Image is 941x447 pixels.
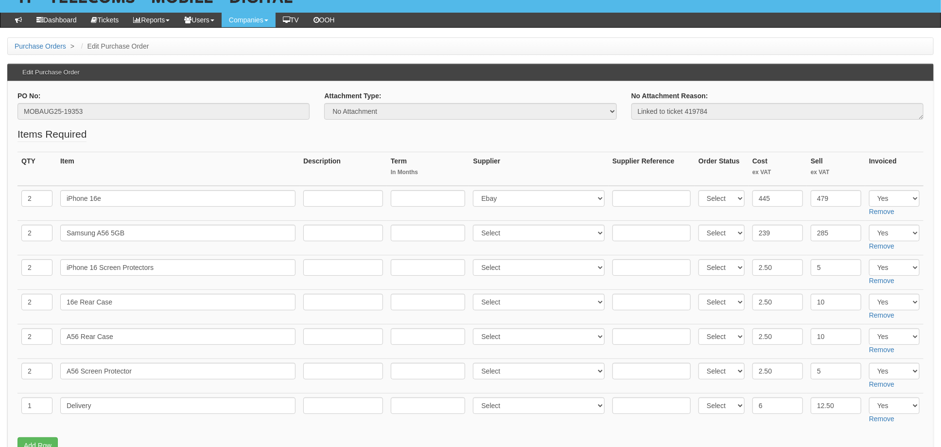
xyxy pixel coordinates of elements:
[126,13,177,27] a: Reports
[869,380,894,388] a: Remove
[811,168,861,177] small: ex VAT
[869,311,894,319] a: Remove
[17,64,85,81] h3: Edit Purchase Order
[869,208,894,215] a: Remove
[869,242,894,250] a: Remove
[84,13,126,27] a: Tickets
[869,277,894,285] a: Remove
[807,152,865,186] th: Sell
[177,13,222,27] a: Users
[324,91,381,101] label: Attachment Type:
[869,346,894,354] a: Remove
[609,152,695,186] th: Supplier Reference
[15,42,66,50] a: Purchase Orders
[56,152,299,186] th: Item
[68,42,77,50] span: >
[631,103,924,120] textarea: Linked to ticket 419784
[29,13,84,27] a: Dashboard
[749,152,807,186] th: Cost
[222,13,276,27] a: Companies
[469,152,609,186] th: Supplier
[869,415,894,423] a: Remove
[865,152,924,186] th: Invoiced
[17,91,40,101] label: PO No:
[299,152,387,186] th: Description
[391,168,466,177] small: In Months
[631,91,708,101] label: No Attachment Reason:
[387,152,470,186] th: Term
[276,13,306,27] a: TV
[695,152,749,186] th: Order Status
[17,127,87,142] legend: Items Required
[306,13,342,27] a: OOH
[17,152,56,186] th: QTY
[79,41,149,51] li: Edit Purchase Order
[752,168,803,177] small: ex VAT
